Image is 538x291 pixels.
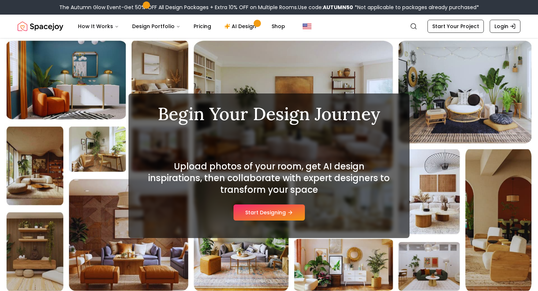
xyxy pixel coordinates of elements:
button: Start Designing [233,204,305,221]
h2: Upload photos of your room, get AI design inspirations, then collaborate with expert designers to... [146,161,392,196]
a: Pricing [188,19,217,34]
img: United States [303,22,311,31]
button: How It Works [72,19,125,34]
a: Spacejoy [18,19,63,34]
nav: Main [72,19,291,34]
img: Spacejoy Logo [18,19,63,34]
a: AI Design [218,19,264,34]
span: Use code: [298,4,353,11]
h1: Begin Your Design Journey [146,105,392,123]
span: *Not applicable to packages already purchased* [353,4,479,11]
b: AUTUMN50 [323,4,353,11]
button: Design Portfolio [126,19,186,34]
a: Shop [266,19,291,34]
a: Start Your Project [427,20,484,33]
nav: Global [18,15,520,38]
div: The Autumn Glow Event-Get 50% OFF All Design Packages + Extra 10% OFF on Multiple Rooms. [59,4,479,11]
a: Login [490,20,520,33]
